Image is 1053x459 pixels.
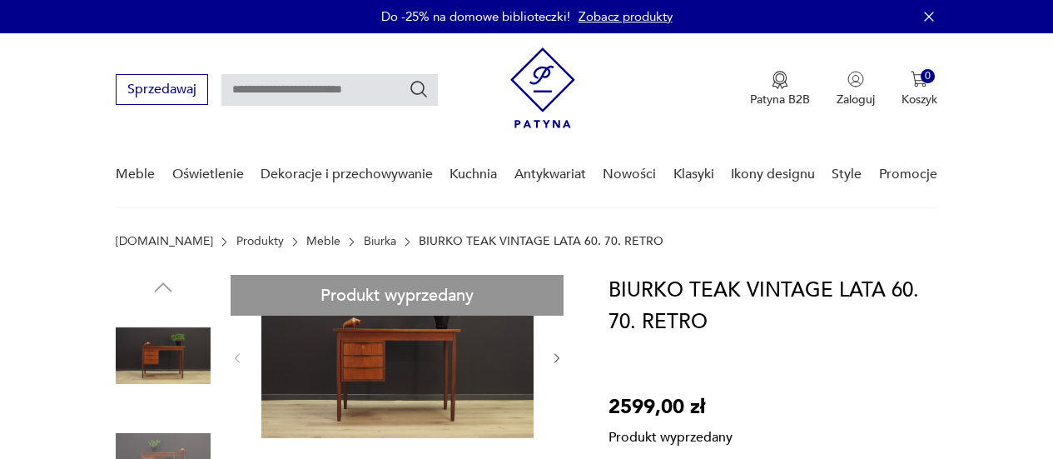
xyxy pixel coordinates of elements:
button: Sprzedawaj [116,74,208,105]
img: Ikona medalu [772,71,788,89]
a: Promocje [879,142,937,207]
a: Biurka [364,235,396,248]
a: [DOMAIN_NAME] [116,235,213,248]
a: Zobacz produkty [579,8,673,25]
a: Meble [116,142,155,207]
button: Patyna B2B [750,71,810,107]
p: 2599,00 zł [608,392,733,423]
p: Do -25% na domowe biblioteczki! [381,8,570,25]
img: Ikona koszyka [911,71,927,87]
a: Produkty [236,235,284,248]
a: Ikony designu [731,142,815,207]
a: Nowości [603,142,656,207]
a: Meble [306,235,340,248]
p: Zaloguj [837,92,875,107]
div: 0 [921,69,935,83]
a: Oświetlenie [172,142,244,207]
a: Sprzedawaj [116,85,208,97]
a: Ikona medaluPatyna B2B [750,71,810,107]
p: Koszyk [902,92,937,107]
a: Dekoracje i przechowywanie [261,142,433,207]
p: Patyna B2B [750,92,810,107]
a: Kuchnia [450,142,497,207]
a: Style [832,142,862,207]
a: Antykwariat [514,142,586,207]
h1: BIURKO TEAK VINTAGE LATA 60. 70. RETRO [608,275,937,338]
button: Szukaj [409,79,429,99]
p: Produkt wyprzedany [608,423,733,447]
a: Klasyki [673,142,714,207]
p: BIURKO TEAK VINTAGE LATA 60. 70. RETRO [419,235,663,248]
img: Patyna - sklep z meblami i dekoracjami vintage [510,47,575,128]
img: Ikonka użytkownika [847,71,864,87]
button: 0Koszyk [902,71,937,107]
button: Zaloguj [837,71,875,107]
